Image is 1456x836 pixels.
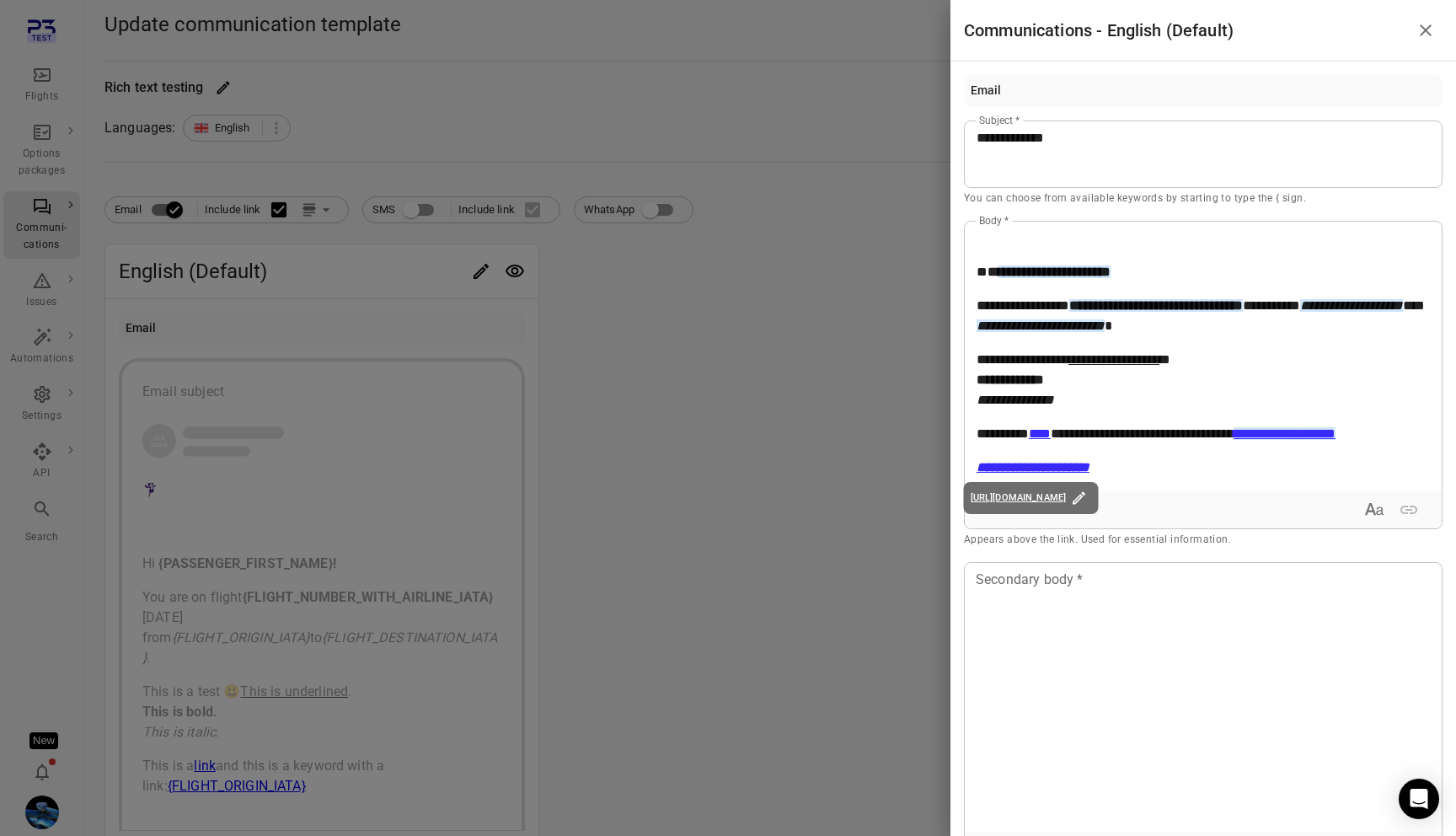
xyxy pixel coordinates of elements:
div: Email [971,82,1002,100]
div: Rich text formatting [1355,490,1428,529]
p: Appears above the link. Used for essential information. [964,532,1443,549]
button: Expand text format [1358,494,1390,526]
p: You can choose from available keywords by starting to type the { sign. [964,190,1443,207]
button: Close drawer [1409,13,1443,47]
h1: Communications - English (Default) [964,17,1234,44]
a: [URL][DOMAIN_NAME] [971,492,1067,503]
div: Open Intercom Messenger [1399,779,1439,819]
